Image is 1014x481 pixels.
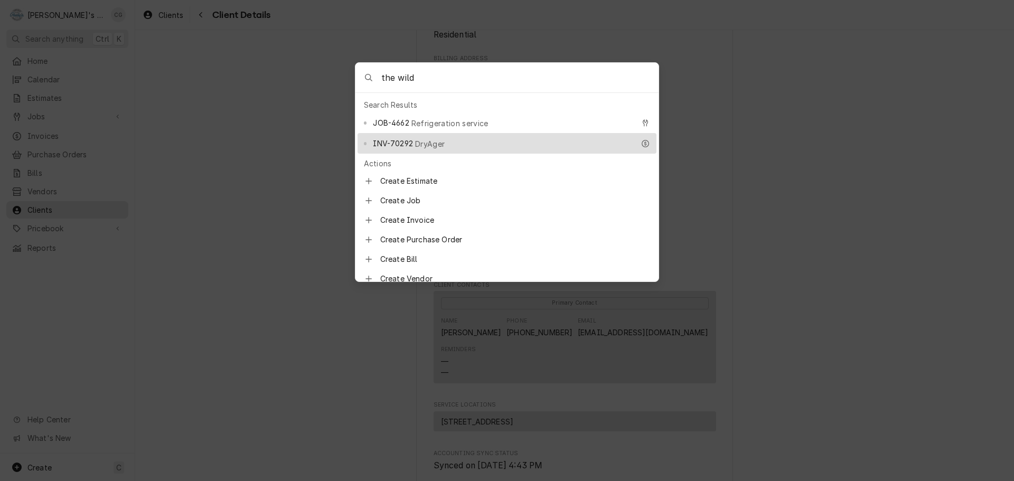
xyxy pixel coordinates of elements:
[380,214,650,225] span: Create Invoice
[380,273,650,284] span: Create Vendor
[411,118,489,129] span: Refrigeration service
[358,156,656,171] div: Actions
[380,175,650,186] span: Create Estimate
[373,138,412,149] span: INV-70292
[415,138,445,149] span: DryAger
[380,253,650,265] span: Create Bill
[380,234,650,245] span: Create Purchase Order
[381,63,659,92] input: Search anything
[380,195,650,206] span: Create Job
[358,97,656,112] div: Search Results
[373,117,409,128] span: JOB-4662
[355,62,659,282] div: Global Command Menu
